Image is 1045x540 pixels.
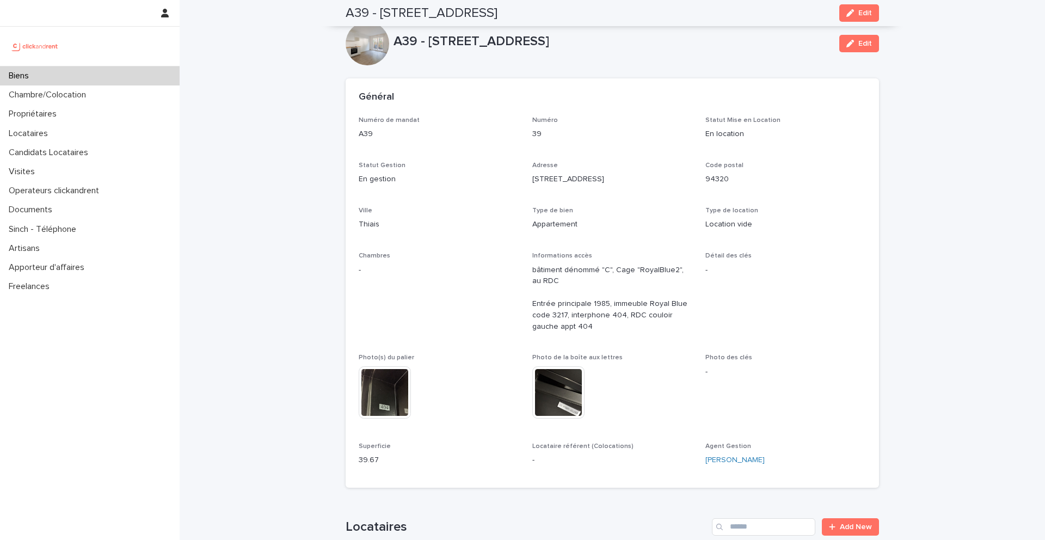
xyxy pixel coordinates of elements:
span: Adresse [532,162,558,169]
span: Photo des clés [705,354,752,361]
input: Search [712,518,815,536]
span: Statut Mise en Location [705,117,780,124]
p: Artisans [4,243,48,254]
h1: Locataires [346,519,708,535]
button: Edit [839,4,879,22]
a: [PERSON_NAME] [705,455,765,466]
span: Photo(s) du palier [359,354,414,361]
p: Propriétaires [4,109,65,119]
p: Locataires [4,128,57,139]
a: Add New [822,518,879,536]
span: Edit [858,40,872,47]
p: - [532,455,693,466]
span: Type de location [705,207,758,214]
p: Candidats Locataires [4,148,97,158]
p: A39 [359,128,519,140]
p: Location vide [705,219,866,230]
span: Add New [840,523,872,531]
p: En location [705,128,866,140]
span: Statut Gestion [359,162,405,169]
p: Documents [4,205,61,215]
p: Biens [4,71,38,81]
span: Locataire référent (Colocations) [532,443,634,450]
p: - [359,265,519,276]
p: - [705,366,866,378]
span: Superficie [359,443,391,450]
h2: A39 - [STREET_ADDRESS] [346,5,497,21]
p: Apporteur d'affaires [4,262,93,273]
p: Appartement [532,219,693,230]
p: Freelances [4,281,58,292]
p: Chambre/Colocation [4,90,95,100]
p: 94320 [705,174,866,185]
span: Informations accès [532,253,592,259]
p: Sinch - Téléphone [4,224,85,235]
span: Agent Gestion [705,443,751,450]
span: Numéro [532,117,558,124]
p: - [705,265,866,276]
p: [STREET_ADDRESS] [532,174,693,185]
span: Détail des clés [705,253,752,259]
p: En gestion [359,174,519,185]
span: Photo de la boîte aux lettres [532,354,623,361]
button: Edit [839,35,879,52]
span: Ville [359,207,372,214]
img: UCB0brd3T0yccxBKYDjQ [9,35,62,57]
span: Type de bien [532,207,573,214]
p: bâtiment dénommé "C", Cage "RoyalBlue2", au RDC Entrée principale 1985, immeuble Royal Blue code ... [532,265,693,333]
p: A39 - [STREET_ADDRESS] [394,34,831,50]
span: Chambres [359,253,390,259]
span: Numéro de mandat [359,117,420,124]
h2: Général [359,91,394,103]
p: 39 [532,128,693,140]
p: Operateurs clickandrent [4,186,108,196]
span: Code postal [705,162,743,169]
p: Thiais [359,219,519,230]
p: 39.67 [359,455,519,466]
p: Visites [4,167,44,177]
span: Edit [858,9,872,17]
